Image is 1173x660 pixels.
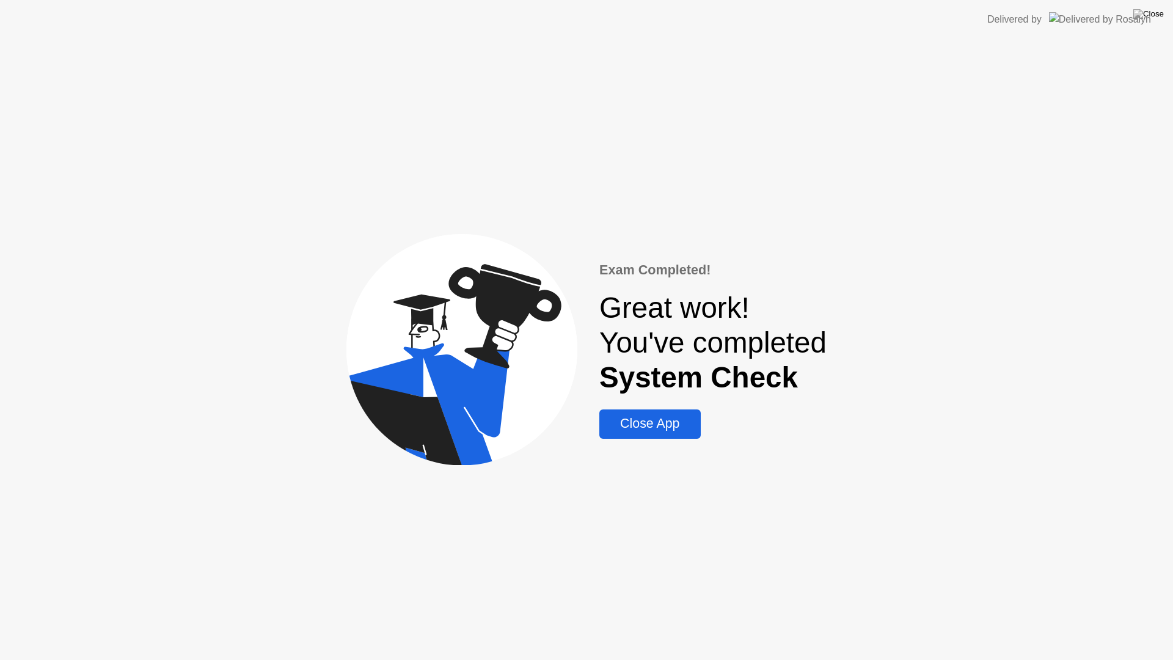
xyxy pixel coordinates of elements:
[603,416,696,431] div: Close App
[1133,9,1164,19] img: Close
[1049,12,1151,26] img: Delivered by Rosalyn
[599,409,700,439] button: Close App
[599,260,827,280] div: Exam Completed!
[599,361,798,394] b: System Check
[987,12,1042,27] div: Delivered by
[599,290,827,395] div: Great work! You've completed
